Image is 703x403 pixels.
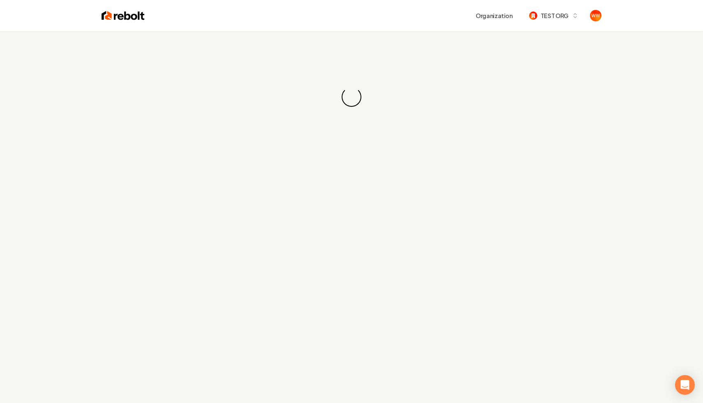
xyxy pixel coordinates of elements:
[529,12,537,20] img: TEST ORG
[675,375,695,395] div: Open Intercom Messenger
[471,8,518,23] button: Organization
[590,10,601,21] img: Will Wallace
[590,10,601,21] button: Open user button
[339,85,364,109] div: Loading
[541,12,569,20] span: TEST ORG
[102,10,145,21] img: Rebolt Logo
